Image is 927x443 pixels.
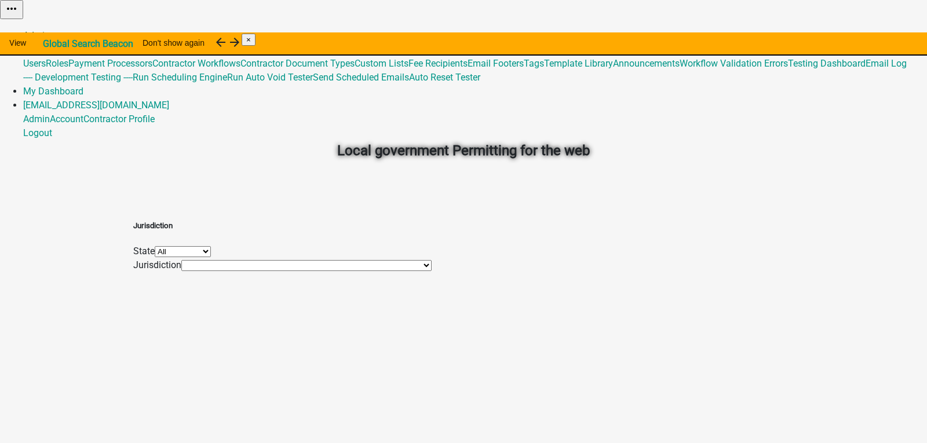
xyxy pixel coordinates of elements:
[133,259,181,270] label: Jurisdiction
[133,220,432,232] h5: Jurisdiction
[142,140,785,161] h2: Local government Permitting for the web
[133,32,214,53] button: Don't show again
[246,35,251,44] span: ×
[133,246,155,257] label: State
[214,35,228,49] i: arrow_back
[228,35,242,49] i: arrow_forward
[43,38,133,49] strong: Global Search Beacon
[242,34,256,46] button: Close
